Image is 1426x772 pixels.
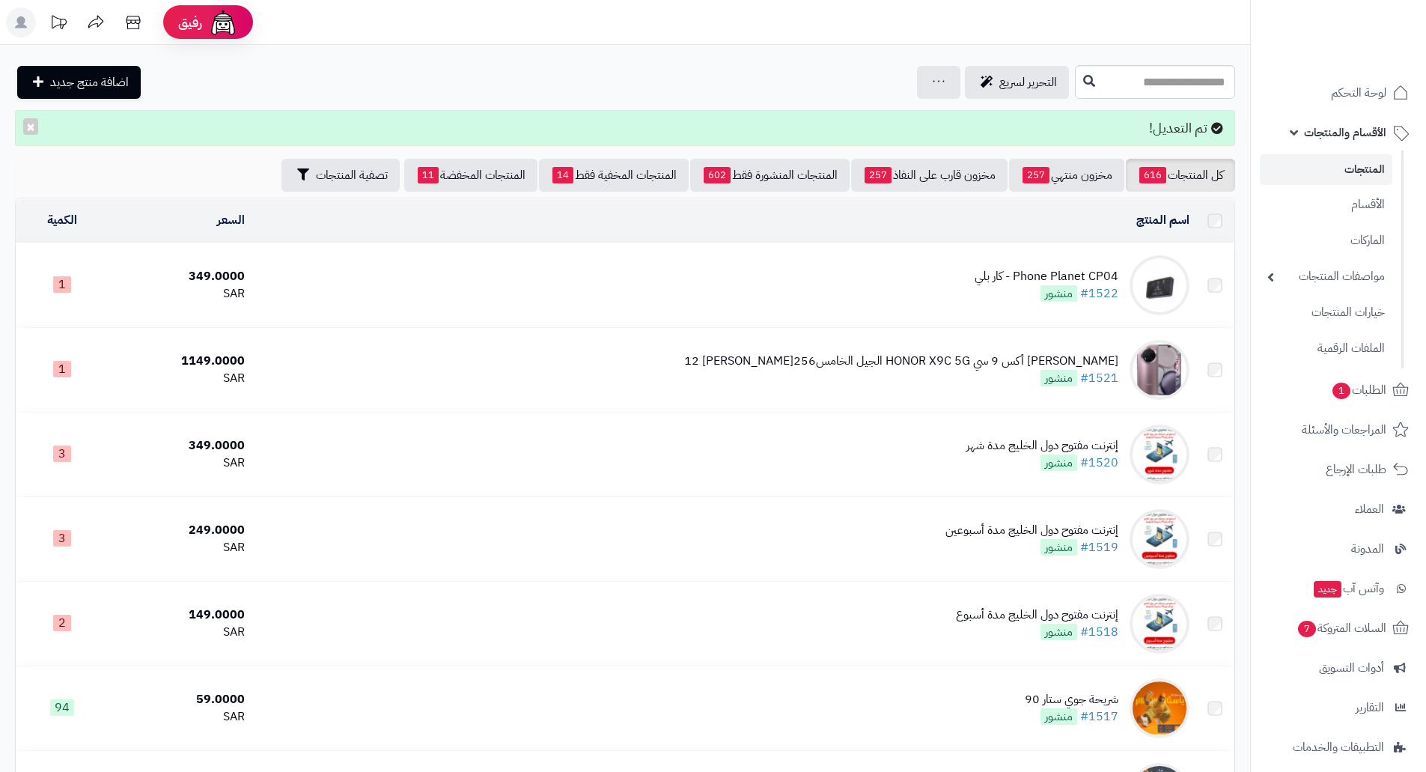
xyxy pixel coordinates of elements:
[1260,690,1417,726] a: التقارير
[1130,678,1189,738] img: شريحة جوي ستار 90
[1139,167,1166,183] span: 616
[966,437,1118,455] div: إنترنت مفتوح دول الخليج مدة شهر
[1130,594,1189,654] img: إنترنت مفتوح دول الخليج مدة أسبوع
[208,7,238,37] img: ai-face.png
[53,615,71,631] span: 2
[115,607,245,624] div: 149.0000
[115,708,245,726] div: SAR
[1040,708,1077,725] span: منشور
[1080,369,1118,387] a: #1521
[1260,491,1417,527] a: العملاء
[975,268,1118,285] div: Phone Planet CP04 - كار بلي
[1324,42,1412,73] img: logo-2.png
[115,353,245,370] div: 1149.0000
[1260,531,1417,567] a: المدونة
[1260,154,1392,185] a: المنتجات
[684,353,1118,370] div: [PERSON_NAME] أكس 9 سي HONOR X9C 5G الجيل الخامس256[PERSON_NAME] 12
[115,437,245,455] div: 349.0000
[1304,122,1386,143] span: الأقسام والمنتجات
[1025,691,1118,708] div: شريحة جوي ستار 90
[1040,624,1077,640] span: منشور
[1260,452,1417,487] a: طلبات الإرجاع
[1260,412,1417,448] a: المراجعات والأسئلة
[217,211,245,229] a: السعر
[552,167,573,183] span: 14
[1126,159,1235,192] a: كل المنتجات616
[1136,211,1189,229] a: اسم المنتج
[50,73,129,91] span: اضافة منتج جديد
[1130,255,1189,315] img: Phone Planet CP04 - كار بلي
[1080,285,1118,303] a: #1522
[1326,459,1386,480] span: طلبات الإرجاع
[53,361,71,377] span: 1
[1312,578,1384,599] span: وآتس آب
[15,110,1235,146] div: تم التعديل!
[1260,571,1417,607] a: وآتس آبجديد
[47,211,77,229] a: الكمية
[23,118,38,135] button: ×
[1293,737,1384,758] span: التطبيقات والخدمات
[1040,370,1077,386] span: منشور
[115,522,245,539] div: 249.0000
[1296,618,1386,639] span: السلات المتروكة
[1260,332,1392,365] a: الملفات الرقمية
[1130,340,1189,400] img: هونر أكس 9 سي HONOR X9C 5G الجيل الخامس256جيجا رام 12
[865,167,892,183] span: 257
[945,522,1118,539] div: إنترنت مفتوح دول الخليج مدة أسبوعين
[1260,650,1417,686] a: أدوات التسويق
[1260,225,1392,257] a: الماركات
[115,455,245,472] div: SAR
[1314,581,1341,598] span: جديد
[1130,509,1189,569] img: إنترنت مفتوح دول الخليج مدة أسبوعين
[1260,75,1417,111] a: لوحة التحكم
[1009,159,1124,192] a: مخزون منتهي257
[115,691,245,708] div: 59.0000
[1040,455,1077,471] span: منشور
[1260,261,1392,293] a: مواصفات المنتجات
[404,159,537,192] a: المنتجات المخفضة11
[1080,623,1118,641] a: #1518
[50,699,74,716] span: 94
[1023,167,1049,183] span: 257
[115,539,245,556] div: SAR
[690,159,850,192] a: المنتجات المنشورة فقط602
[1298,621,1316,637] span: 7
[539,159,689,192] a: المنتجات المخفية فقط14
[1355,499,1384,520] span: العملاء
[999,73,1057,91] span: التحرير لسريع
[1260,297,1392,329] a: خيارات المنتجات
[704,167,731,183] span: 602
[281,159,400,192] button: تصفية المنتجات
[115,268,245,285] div: 349.0000
[53,446,71,462] span: 3
[851,159,1008,192] a: مخزون قارب على النفاذ257
[17,66,141,99] a: اضافة منتج جديد
[1260,189,1392,221] a: الأقسام
[1130,425,1189,484] img: إنترنت مفتوح دول الخليج مدة شهر
[53,530,71,547] span: 3
[1040,285,1077,302] span: منشور
[956,607,1118,624] div: إنترنت مفتوح دول الخليج مدة أسبوع
[53,276,71,293] span: 1
[418,167,439,183] span: 11
[178,13,202,31] span: رفيق
[965,66,1069,99] a: التحرير لسريع
[1319,657,1384,678] span: أدوات التسويق
[1356,697,1384,718] span: التقارير
[1080,708,1118,726] a: #1517
[115,370,245,387] div: SAR
[115,624,245,641] div: SAR
[115,285,245,303] div: SAR
[316,166,388,184] span: تصفية المنتجات
[1331,82,1386,103] span: لوحة التحكم
[1080,454,1118,472] a: #1520
[1080,538,1118,556] a: #1519
[1260,610,1417,646] a: السلات المتروكة7
[1332,383,1350,399] span: 1
[1331,380,1386,401] span: الطلبات
[1351,538,1384,559] span: المدونة
[1260,729,1417,765] a: التطبيقات والخدمات
[1040,539,1077,556] span: منشور
[1302,419,1386,440] span: المراجعات والأسئلة
[40,7,77,41] a: تحديثات المنصة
